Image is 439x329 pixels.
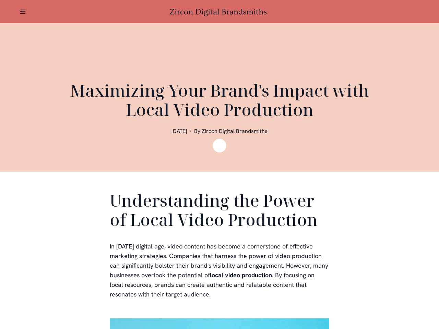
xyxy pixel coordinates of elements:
[210,271,272,279] b: local video production
[55,81,384,119] h1: Maximizing Your Brand's Impact with Local Video Production
[110,242,329,299] p: In [DATE] digital age, video content has become a cornerstone of effective marketing strategies. ...
[194,127,268,135] span: By Zircon Digital Brandsmiths
[171,127,187,135] span: [DATE]
[169,7,270,16] a: Zircon Digital Brandsmiths
[110,191,329,232] h2: Understanding the Power of Local Video Production
[213,139,226,153] img: Zircon Digital Brandsmiths
[190,127,191,135] span: ·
